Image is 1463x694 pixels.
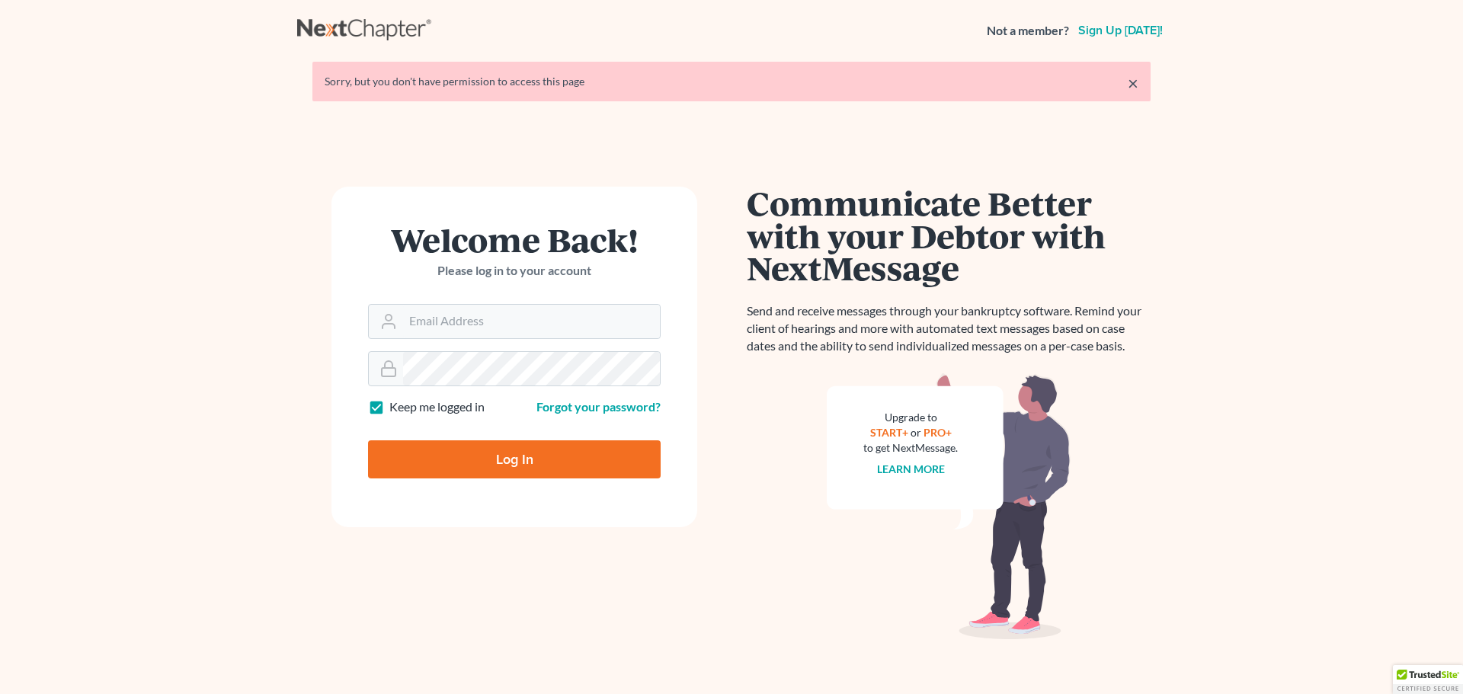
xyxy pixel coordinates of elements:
a: START+ [870,426,908,439]
label: Keep me logged in [389,398,485,416]
h1: Communicate Better with your Debtor with NextMessage [747,187,1151,284]
p: Send and receive messages through your bankruptcy software. Remind your client of hearings and mo... [747,302,1151,355]
p: Please log in to your account [368,262,661,280]
a: Forgot your password? [536,399,661,414]
div: Upgrade to [863,410,958,425]
div: Sorry, but you don't have permission to access this page [325,74,1138,89]
div: TrustedSite Certified [1393,665,1463,694]
div: to get NextMessage. [863,440,958,456]
a: × [1128,74,1138,92]
img: nextmessage_bg-59042aed3d76b12b5cd301f8e5b87938c9018125f34e5fa2b7a6b67550977c72.svg [827,373,1071,640]
input: Email Address [403,305,660,338]
input: Log In [368,440,661,478]
span: or [911,426,921,439]
a: Sign up [DATE]! [1075,24,1166,37]
a: PRO+ [924,426,952,439]
strong: Not a member? [987,22,1069,40]
h1: Welcome Back! [368,223,661,256]
a: Learn more [877,462,945,475]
